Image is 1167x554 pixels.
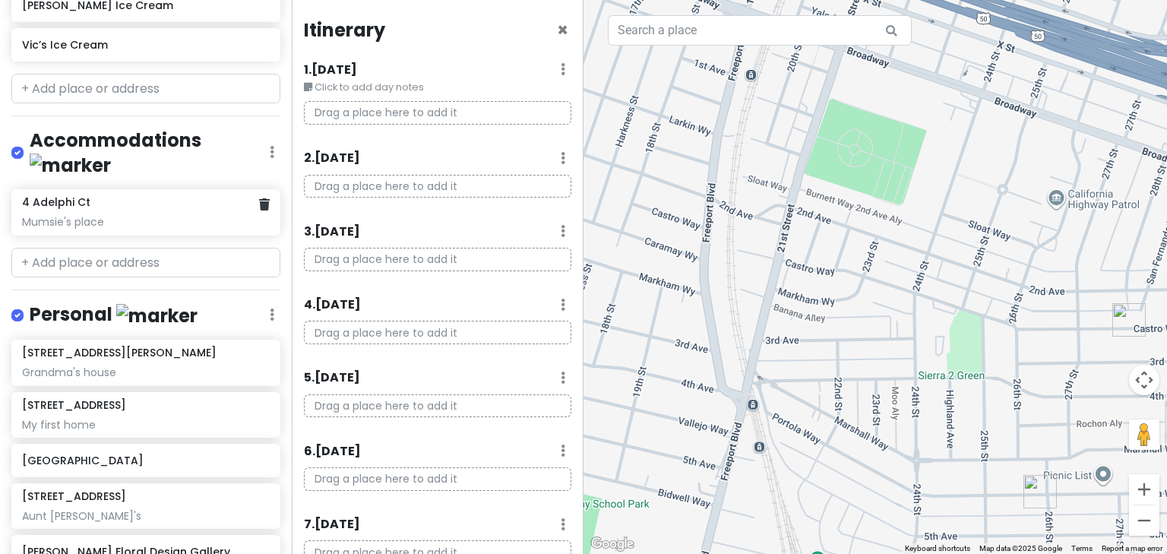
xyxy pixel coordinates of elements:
div: Aunt [PERSON_NAME]'s [22,509,269,523]
a: Delete place [259,196,270,214]
button: Zoom out [1129,505,1159,536]
button: Zoom in [1129,474,1159,505]
h6: 7 . [DATE] [304,517,360,533]
h6: 4 Adelphi Ct [22,195,90,209]
span: Close itinerary [557,17,568,43]
span: Map data ©2025 Google [979,544,1062,552]
h6: [STREET_ADDRESS][PERSON_NAME] [22,346,217,359]
h6: 2 . [DATE] [304,150,360,166]
h4: Itinerary [304,18,385,42]
p: Drag a place here to add it [304,394,571,418]
input: + Add place or address [11,74,280,104]
h4: Accommodations [30,128,270,177]
img: marker [30,154,111,177]
div: My first home [22,418,269,432]
button: Close [557,21,568,40]
p: Drag a place here to add it [304,321,571,344]
h4: Personal [30,302,198,328]
a: Report a map error [1102,544,1162,552]
img: marker [116,304,198,328]
div: 2562 Portola Way [1023,475,1057,508]
div: Mumsie's place [22,215,269,229]
input: Search a place [608,15,912,46]
small: Click to add day notes [304,80,571,95]
a: Open this area in Google Maps (opens a new window) [587,534,637,554]
input: + Add place or address [11,248,280,278]
a: Terms (opens in new tab) [1071,544,1093,552]
p: Drag a place here to add it [304,175,571,198]
div: Grandma's house [22,366,269,379]
div: 2800 Castro Way [1112,303,1146,337]
h6: [GEOGRAPHIC_DATA] [22,454,269,467]
button: Map camera controls [1129,365,1159,395]
h6: 1 . [DATE] [304,62,357,78]
h6: 4 . [DATE] [304,297,361,313]
h6: 6 . [DATE] [304,444,361,460]
p: Drag a place here to add it [304,101,571,125]
h6: Vic’s Ice Cream [22,38,269,52]
p: Drag a place here to add it [304,248,571,271]
button: Keyboard shortcuts [905,543,970,554]
img: Google [587,534,637,554]
h6: [STREET_ADDRESS] [22,398,126,412]
button: Drag Pegman onto the map to open Street View [1129,419,1159,450]
p: Drag a place here to add it [304,467,571,491]
h6: [STREET_ADDRESS] [22,489,126,503]
h6: 3 . [DATE] [304,224,360,240]
h6: 5 . [DATE] [304,370,360,386]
